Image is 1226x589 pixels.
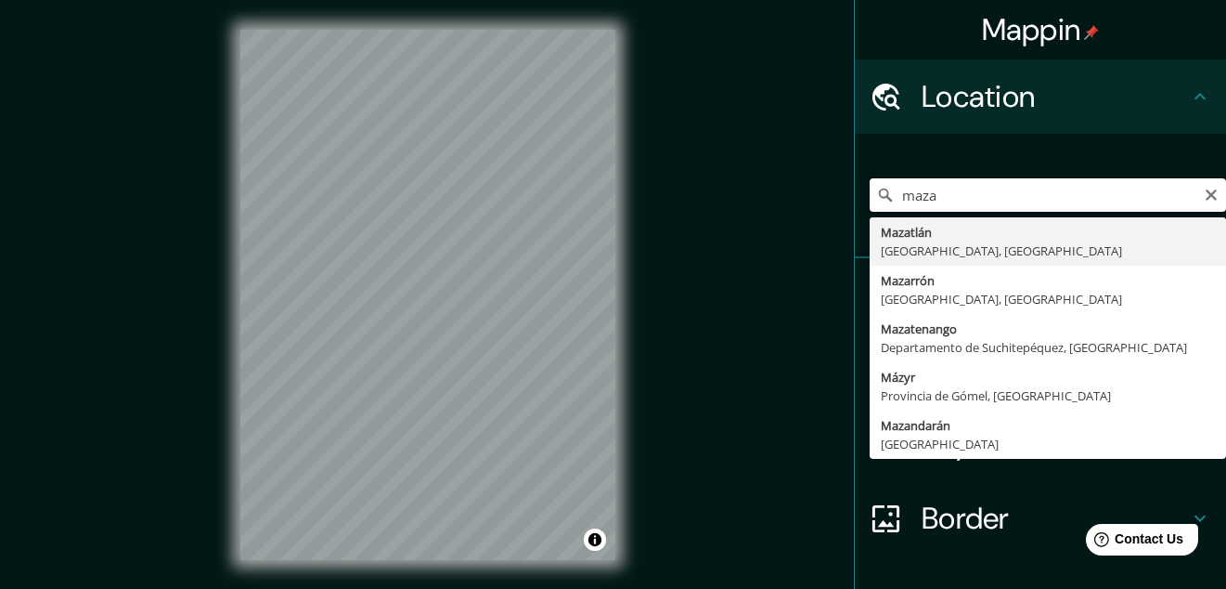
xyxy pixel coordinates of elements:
div: Departamento de Suchitepéquez, [GEOGRAPHIC_DATA] [881,338,1215,357]
iframe: Help widget launcher [1061,517,1206,569]
div: Mazatlán [881,223,1215,242]
div: Style [855,333,1226,407]
canvas: Map [240,30,615,560]
div: Provincia de Gómel, [GEOGRAPHIC_DATA] [881,386,1215,405]
h4: Location [922,78,1189,115]
div: [GEOGRAPHIC_DATA] [881,435,1215,453]
div: Location [855,59,1226,134]
div: Mazarrón [881,271,1215,290]
div: [GEOGRAPHIC_DATA], [GEOGRAPHIC_DATA] [881,290,1215,308]
input: Pick your city or area [870,178,1226,212]
div: Layout [855,407,1226,481]
button: Toggle attribution [584,529,606,551]
h4: Border [922,500,1189,537]
div: Mázyr [881,368,1215,386]
div: Mazatenango [881,320,1215,338]
h4: Mappin [982,11,1100,48]
div: Mazandarán [881,416,1215,435]
h4: Layout [922,425,1189,463]
div: Pins [855,258,1226,333]
img: pin-icon.png [1084,25,1099,40]
button: Clear [1204,185,1219,203]
div: [GEOGRAPHIC_DATA], [GEOGRAPHIC_DATA] [881,242,1215,260]
div: Border [855,481,1226,556]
